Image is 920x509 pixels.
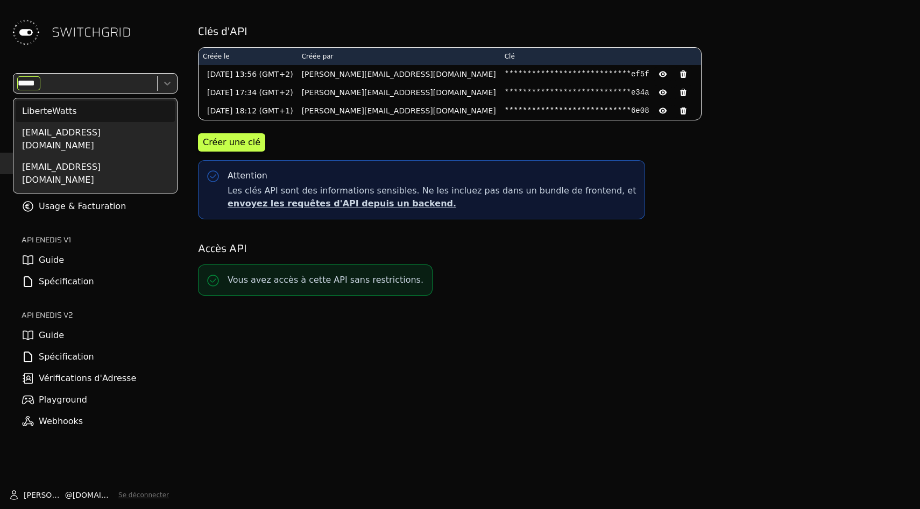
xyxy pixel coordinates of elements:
[228,184,636,210] span: Les clés API sont des informations sensibles. Ne les incluez pas dans un bundle de frontend, et
[228,169,267,182] div: Attention
[298,102,500,120] td: [PERSON_NAME][EMAIL_ADDRESS][DOMAIN_NAME]
[199,102,298,120] td: [DATE] 18:12 (GMT+1)
[16,156,175,191] div: [EMAIL_ADDRESS][DOMAIN_NAME]
[22,234,178,245] h2: API ENEDIS v1
[228,197,636,210] p: envoyez les requêtes d'API depuis un backend.
[16,122,175,156] div: [EMAIL_ADDRESS][DOMAIN_NAME]
[203,136,260,149] div: Créer une clé
[500,48,701,65] th: Clé
[22,310,178,320] h2: API ENEDIS v2
[298,65,500,83] td: [PERSON_NAME][EMAIL_ADDRESS][DOMAIN_NAME]
[198,133,265,152] button: Créer une clé
[298,83,500,102] td: [PERSON_NAME][EMAIL_ADDRESS][DOMAIN_NAME]
[118,491,169,499] button: Se déconnecter
[198,24,905,39] h2: Clés d'API
[228,274,423,286] p: Vous avez accès à cette API sans restrictions.
[73,490,114,500] span: [DOMAIN_NAME]
[199,48,298,65] th: Créée le
[65,490,73,500] span: @
[52,24,131,41] span: SWITCHGRID
[16,101,175,122] div: LiberteWatts
[198,241,905,256] h2: Accès API
[199,83,298,102] td: [DATE] 17:34 (GMT+2)
[199,65,298,83] td: [DATE] 13:56 (GMT+2)
[298,48,500,65] th: Créée par
[24,490,65,500] span: [PERSON_NAME]
[9,15,43,49] img: Switchgrid Logo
